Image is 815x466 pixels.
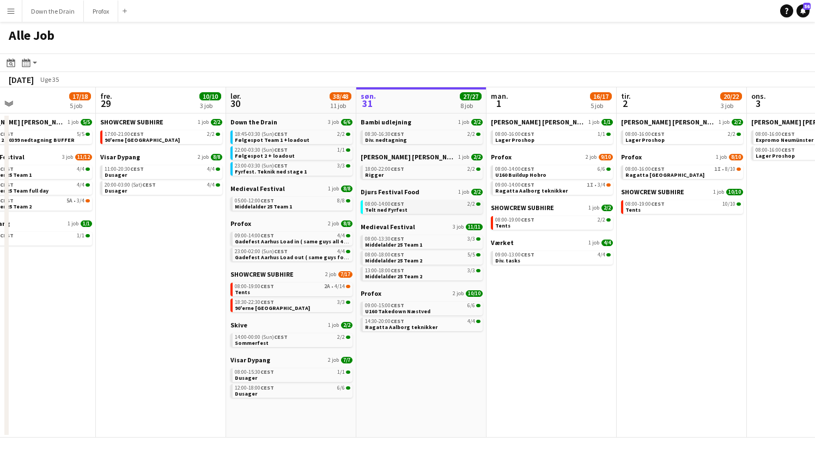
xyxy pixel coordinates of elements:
[625,166,741,172] div: •
[458,119,469,126] span: 1 job
[274,130,288,138] span: CEST
[458,189,469,195] span: 1 job
[207,182,215,188] span: 4/4
[495,130,611,143] a: 08:00-16:00CEST1/1Lager Proshop
[211,154,222,160] span: 8/8
[598,217,605,223] span: 2/2
[361,153,483,161] a: [PERSON_NAME] [PERSON_NAME]1 job2/2
[467,201,475,207] span: 2/2
[625,166,665,172] span: 08:00-16:00
[198,154,209,160] span: 2 job
[230,321,352,356] div: Skive1 job2/214:00-00:00 (Sun)CEST2/2Sommerfest
[337,198,345,204] span: 8/8
[728,132,735,137] span: 2/2
[130,165,144,172] span: CEST
[621,188,684,196] span: SHOWCREW SUBHIRE
[365,201,404,207] span: 08:00-14:00
[467,132,475,137] span: 2/2
[361,153,456,161] span: Danny Black Luna
[467,303,475,308] span: 6/6
[365,200,481,213] a: 08:00-14:00CEST2/2Telt ned Fyrfest
[781,146,795,153] span: CEST
[361,188,483,223] div: Djurs Festival Food1 job2/208:00-14:00CEST2/2Telt ned Fyrfest
[230,219,352,228] a: Profox2 job8/8
[235,368,350,381] a: 08:00-15:30CEST1/1Dusager
[365,303,404,308] span: 09:00-15:00
[495,132,534,137] span: 08:00-16:00
[467,236,475,242] span: 3/3
[105,187,127,194] span: Dusager
[235,163,288,169] span: 23:00-03:30 (Sun)
[361,223,483,231] a: Medieval Festival3 job11/11
[230,118,352,126] a: Down the Drain3 job6/6
[235,374,257,381] span: Dusager
[391,267,404,274] span: CEST
[495,251,611,264] a: 09:00-13:00CEST4/4Div. tasks
[625,132,665,137] span: 08:00-16:00
[62,154,73,160] span: 3 job
[391,200,404,207] span: CEST
[391,130,404,138] span: CEST
[586,154,597,160] span: 2 job
[230,356,352,400] div: Visar Dypang2 job7/708:00-15:30CEST1/1Dusager12:00-18:00CEST6/6Dusager
[274,162,288,169] span: CEST
[100,153,140,161] span: Visar Dypang
[588,240,599,246] span: 1 job
[625,206,641,213] span: Tents
[75,154,92,160] span: 11/12
[598,182,605,188] span: 3/4
[365,132,404,137] span: 08:30-16:30
[235,162,350,175] a: 23:00-03:30 (Sun)CEST3/3Fyrfest. Teknik ned stage 1
[756,147,795,153] span: 08:00-16:00
[341,357,352,363] span: 7/7
[365,268,404,273] span: 13:00-18:00
[495,171,546,178] span: U160 Buildup Hobro
[66,198,72,204] span: 5A
[328,357,339,363] span: 2 job
[235,289,250,296] span: Tents
[361,289,483,297] a: Profox2 job10/10
[467,268,475,273] span: 3/3
[625,165,741,178] a: 08:00-16:00CEST1I•8/10Ragatta [GEOGRAPHIC_DATA]
[365,206,407,213] span: Telt ned Fyrfest
[235,385,274,391] span: 12:00-18:00
[458,154,469,160] span: 1 job
[84,1,118,22] button: Profox
[105,166,144,172] span: 11:00-20:30
[365,235,481,248] a: 08:00-13:30CEST3/3Middelalder 25 Team 1
[491,238,514,247] span: Værket
[260,197,274,204] span: CEST
[341,322,352,328] span: 2/2
[81,220,92,227] span: 1/1
[235,249,288,254] span: 23:00-02:00 (Sun)
[625,136,665,144] span: Lager Proshop
[495,165,611,178] a: 08:00-14:00CEST6/6U160 Buildup Hobro
[361,289,483,333] div: Profox2 job10/1009:00-15:00CEST6/6U160 Takedown Næstved14:30-20:00CEST4/4Ragatta Aalborg teknikker
[260,368,274,375] span: CEST
[587,182,593,188] span: 1I
[235,384,350,397] a: 12:00-18:00CEST6/6Dusager
[716,154,727,160] span: 1 job
[391,165,404,172] span: CEST
[100,118,163,126] span: SHOWCREW SUBHIRE
[105,165,220,178] a: 11:00-20:30CEST4/4Dusager
[68,220,78,227] span: 1 job
[491,204,554,212] span: SHOWCREW SUBHIRE
[365,257,422,264] span: Middelalder 25 Team 2
[651,130,665,138] span: CEST
[230,118,352,184] div: Down the Drain3 job6/618:45-03:30 (Sun)CEST2/2Følgespot Team 1 +loadout22:00-03:30 (Sun)CEST1/1Fø...
[365,136,407,144] span: Div. nedtagning
[235,152,295,159] span: Følgespot 2 + loadout
[491,118,613,126] a: [PERSON_NAME] [PERSON_NAME]1 job1/1
[651,165,665,172] span: CEST
[495,182,534,188] span: 09:00-14:00
[207,132,215,137] span: 2/2
[621,188,743,216] div: SHOWCREW SUBHIRE1 job10/1008:00-19:00CEST10/10Tents
[235,300,274,305] span: 18:30-22:30
[598,132,605,137] span: 1/1
[491,238,613,247] a: Værket1 job4/4
[22,1,84,22] button: Down the Drain
[467,252,475,258] span: 5/5
[100,153,222,197] div: Visar Dypang2 job8/811:00-20:30CEST4/4Dusager20:00-03:00 (Sat)CEST4/4Dusager
[337,132,345,137] span: 2/2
